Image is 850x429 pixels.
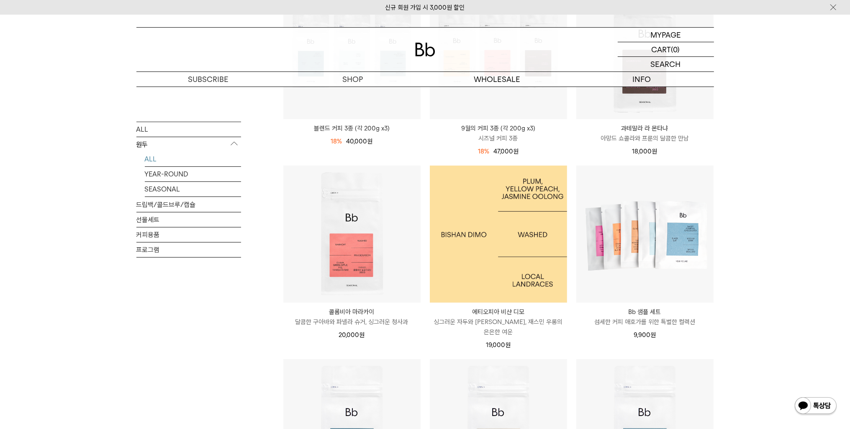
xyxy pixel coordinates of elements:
a: 드립백/콜드브루/캡슐 [136,197,241,212]
p: INFO [570,72,714,87]
span: 원 [360,331,365,339]
a: SEASONAL [145,181,241,196]
p: CART [652,42,671,56]
span: 40,000 [347,138,373,145]
a: MYPAGE [618,28,714,42]
a: 과테말라 라 몬타냐 아망드 쇼콜라와 프룬의 달콤한 만남 [576,123,714,143]
p: 아망드 쇼콜라와 프룬의 달콤한 만남 [576,133,714,143]
a: 신규 회원 가입 시 3,000원 할인 [385,4,465,11]
p: 시즈널 커피 3종 [430,133,567,143]
p: WHOLESALE [425,72,570,87]
a: 선물세트 [136,212,241,227]
p: 9월의 커피 3종 (각 200g x3) [430,123,567,133]
p: 달콤한 구아바와 파넬라 슈거, 싱그러운 청사과 [283,317,421,327]
a: 프로그램 [136,242,241,257]
img: 로고 [415,43,435,56]
p: 원두 [136,137,241,152]
p: (0) [671,42,680,56]
a: YEAR-ROUND [145,166,241,181]
p: Bb 샘플 세트 [576,307,714,317]
p: MYPAGE [650,28,681,42]
a: CART (0) [618,42,714,57]
a: 9월의 커피 3종 (각 200g x3) 시즈널 커피 3종 [430,123,567,143]
a: 블렌드 커피 3종 (각 200g x3) [283,123,421,133]
a: 콜롬비아 마라카이 달콤한 구아바와 파넬라 슈거, 싱그러운 청사과 [283,307,421,327]
a: Bb 샘플 세트 섬세한 커피 애호가를 위한 특별한 컬렉션 [576,307,714,327]
p: 에티오피아 비샨 디모 [430,307,567,317]
p: 콜롬비아 마라카이 [283,307,421,317]
span: 원 [650,331,656,339]
a: ALL [145,151,241,166]
a: SHOP [281,72,425,87]
span: 원 [367,138,373,145]
a: SUBSCRIBE [136,72,281,87]
span: 20,000 [339,331,365,339]
a: 에티오피아 비샨 디모 [430,166,567,303]
img: 콜롬비아 마라카이 [283,166,421,303]
img: Bb 샘플 세트 [576,166,714,303]
img: 1000000480_add2_093.jpg [430,166,567,303]
span: 원 [513,148,519,155]
span: 원 [505,341,511,349]
p: 싱그러운 자두와 [PERSON_NAME], 재스민 우롱의 은은한 여운 [430,317,567,337]
img: 카카오톡 채널 1:1 채팅 버튼 [794,396,837,416]
p: SEARCH [651,57,681,71]
span: 47,000 [493,148,519,155]
div: 18% [331,136,342,146]
a: 커피용품 [136,227,241,242]
p: 섬세한 커피 애호가를 위한 특별한 컬렉션 [576,317,714,327]
div: 18% [478,146,489,156]
p: 과테말라 라 몬타냐 [576,123,714,133]
a: ALL [136,122,241,136]
span: 19,000 [486,341,511,349]
span: 원 [652,148,657,155]
span: 18,000 [632,148,657,155]
span: 9,900 [634,331,656,339]
a: 에티오피아 비샨 디모 싱그러운 자두와 [PERSON_NAME], 재스민 우롱의 은은한 여운 [430,307,567,337]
